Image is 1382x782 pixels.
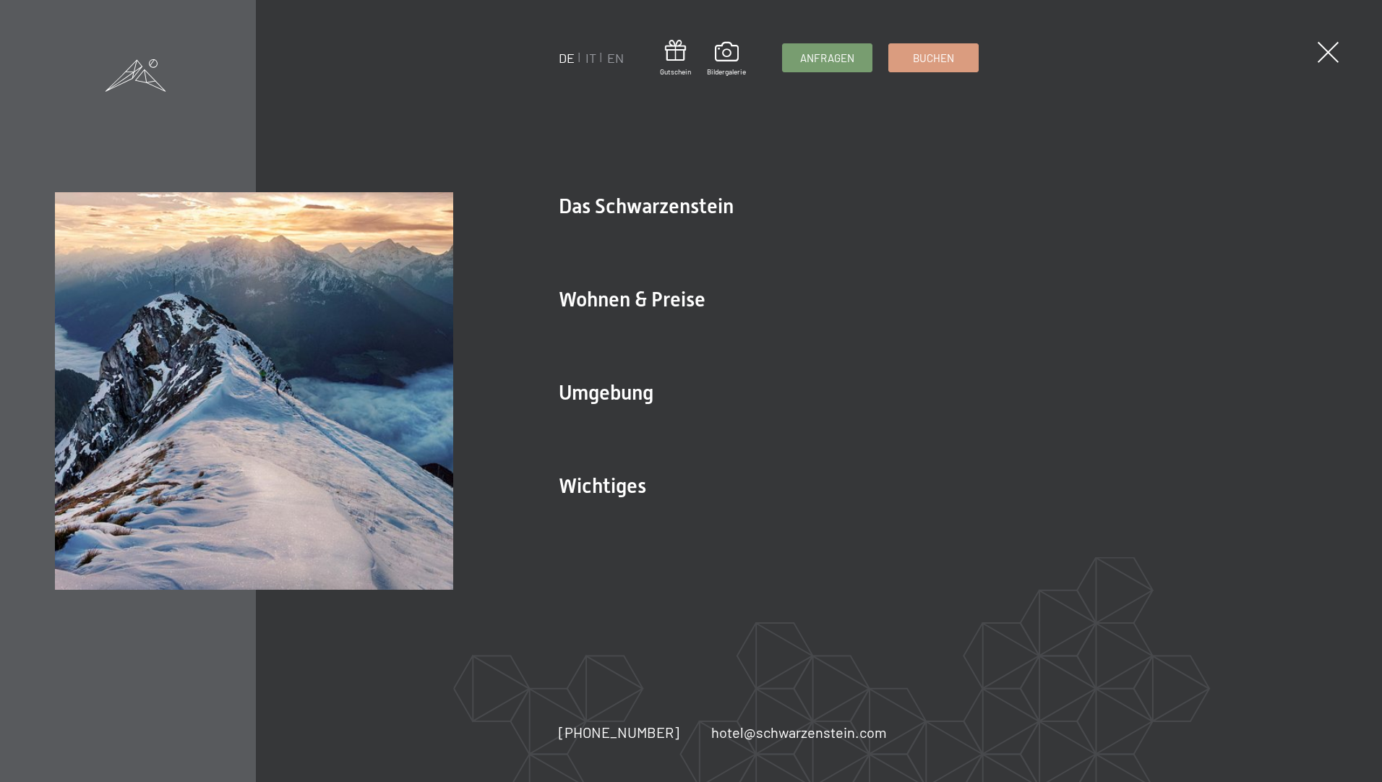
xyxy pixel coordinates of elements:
[585,50,596,66] a: IT
[783,44,872,72] a: Anfragen
[559,723,679,741] span: [PHONE_NUMBER]
[559,722,679,742] a: [PHONE_NUMBER]
[707,66,746,77] span: Bildergalerie
[607,50,624,66] a: EN
[660,40,691,77] a: Gutschein
[800,51,854,66] span: Anfragen
[55,192,453,590] img: Wellnesshotel Südtirol SCHWARZENSTEIN - Wellnessurlaub in den Alpen, Wandern und Wellness
[889,44,978,72] a: Buchen
[913,51,954,66] span: Buchen
[711,722,887,742] a: hotel@schwarzenstein.com
[707,42,746,77] a: Bildergalerie
[559,50,575,66] a: DE
[660,66,691,77] span: Gutschein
